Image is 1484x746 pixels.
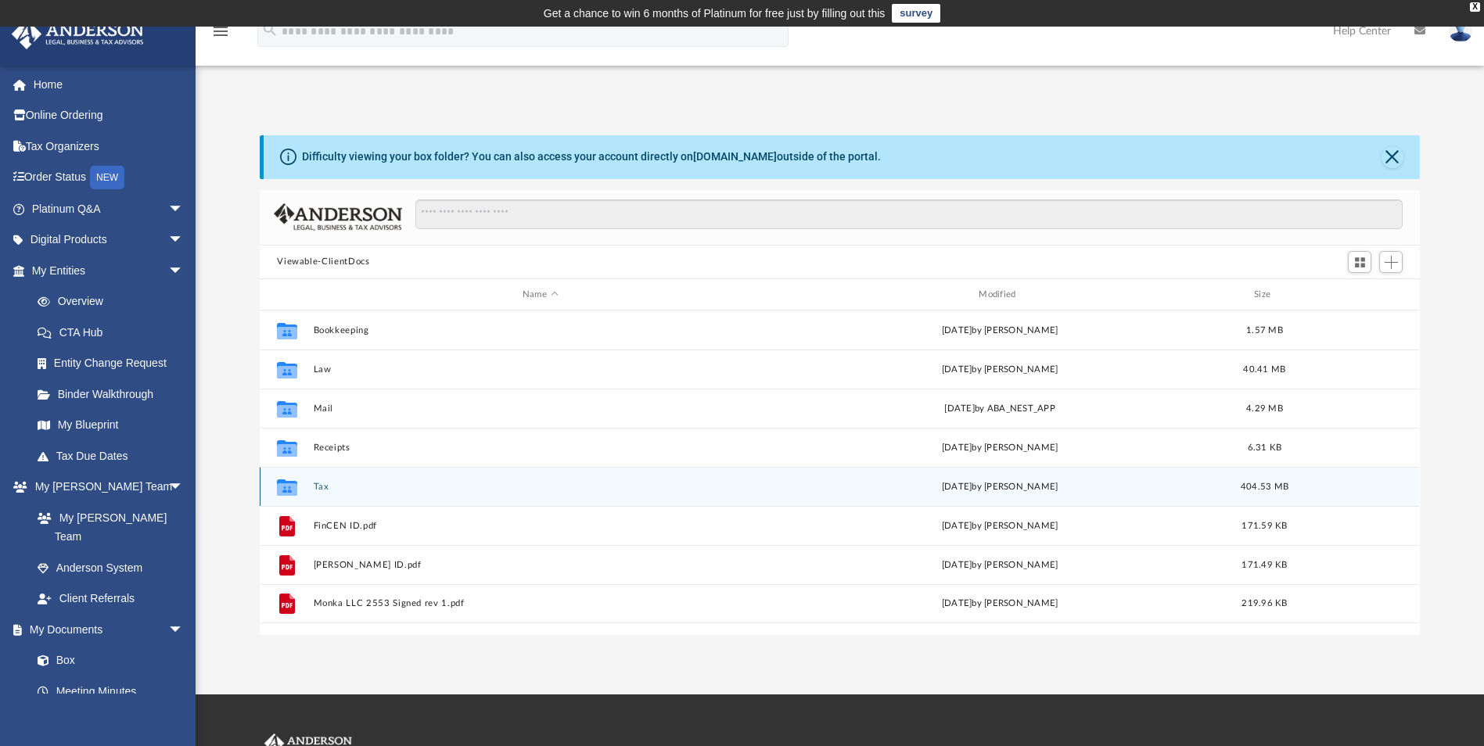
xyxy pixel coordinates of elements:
[1246,326,1283,335] span: 1.57 MB
[313,288,767,302] div: Name
[11,193,207,224] a: Platinum Q&Aarrow_drop_down
[942,482,972,491] span: [DATE]
[11,255,207,286] a: My Entitiesarrow_drop_down
[302,149,881,165] div: Difficulty viewing your box folder? You can also access your account directly on outside of the p...
[7,19,149,49] img: Anderson Advisors Platinum Portal
[1248,443,1282,452] span: 6.31 KB
[277,255,369,269] button: Viewable-ClientDocs
[22,410,199,441] a: My Blueprint
[22,317,207,348] a: CTA Hub
[1379,251,1403,273] button: Add
[1242,561,1288,569] span: 171.49 KB
[774,480,1227,494] div: by [PERSON_NAME]
[1234,288,1296,302] div: Size
[11,224,207,256] a: Digital Productsarrow_drop_down
[1382,146,1403,168] button: Close
[90,166,124,189] div: NEW
[22,348,207,379] a: Entity Change Request
[168,224,199,256] span: arrow_drop_down
[11,131,207,162] a: Tax Organizers
[774,558,1227,572] div: [DATE] by [PERSON_NAME]
[22,645,192,676] a: Box
[1449,20,1472,42] img: User Pic
[314,364,767,375] button: Law
[1244,365,1286,374] span: 40.41 MB
[693,150,777,163] a: [DOMAIN_NAME]
[22,440,207,472] a: Tax Due Dates
[774,519,1227,533] div: [DATE] by [PERSON_NAME]
[314,403,767,414] button: Mail
[314,521,767,531] button: FinCEN ID.pdf
[774,597,1227,612] div: [DATE] by [PERSON_NAME]
[11,100,207,131] a: Online Ordering
[774,402,1227,416] div: [DATE] by ABA_NEST_APP
[11,69,207,100] a: Home
[314,443,767,453] button: Receipts
[1470,2,1480,12] div: close
[11,614,199,645] a: My Documentsarrow_drop_down
[314,482,767,492] button: Tax
[11,472,199,503] a: My [PERSON_NAME] Teamarrow_drop_down
[1303,288,1413,302] div: id
[168,472,199,504] span: arrow_drop_down
[892,4,940,23] a: survey
[774,324,1227,338] div: [DATE] by [PERSON_NAME]
[211,30,230,41] a: menu
[168,193,199,225] span: arrow_drop_down
[261,21,278,38] i: search
[11,162,207,194] a: Order StatusNEW
[774,441,1227,455] div: [DATE] by [PERSON_NAME]
[544,4,886,23] div: Get a chance to win 6 months of Platinum for free just by filling out this
[1242,600,1288,608] span: 219.96 KB
[267,288,306,302] div: id
[260,310,1419,634] div: grid
[168,614,199,646] span: arrow_drop_down
[22,676,199,707] a: Meeting Minutes
[1246,404,1283,413] span: 4.29 MB
[415,199,1403,229] input: Search files and folders
[314,325,767,335] button: Bookkeeping
[168,255,199,287] span: arrow_drop_down
[1348,251,1371,273] button: Switch to Grid View
[1241,482,1288,491] span: 404.53 MB
[22,502,192,552] a: My [PERSON_NAME] Team
[1242,522,1288,530] span: 171.59 KB
[773,288,1227,302] div: Modified
[314,560,767,570] button: [PERSON_NAME] ID.pdf
[774,363,1227,377] div: [DATE] by [PERSON_NAME]
[22,583,199,615] a: Client Referrals
[22,552,199,583] a: Anderson System
[314,599,767,609] button: Monka LLC 2553 Signed rev 1.pdf
[22,378,207,410] a: Binder Walkthrough
[211,22,230,41] i: menu
[22,286,207,317] a: Overview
